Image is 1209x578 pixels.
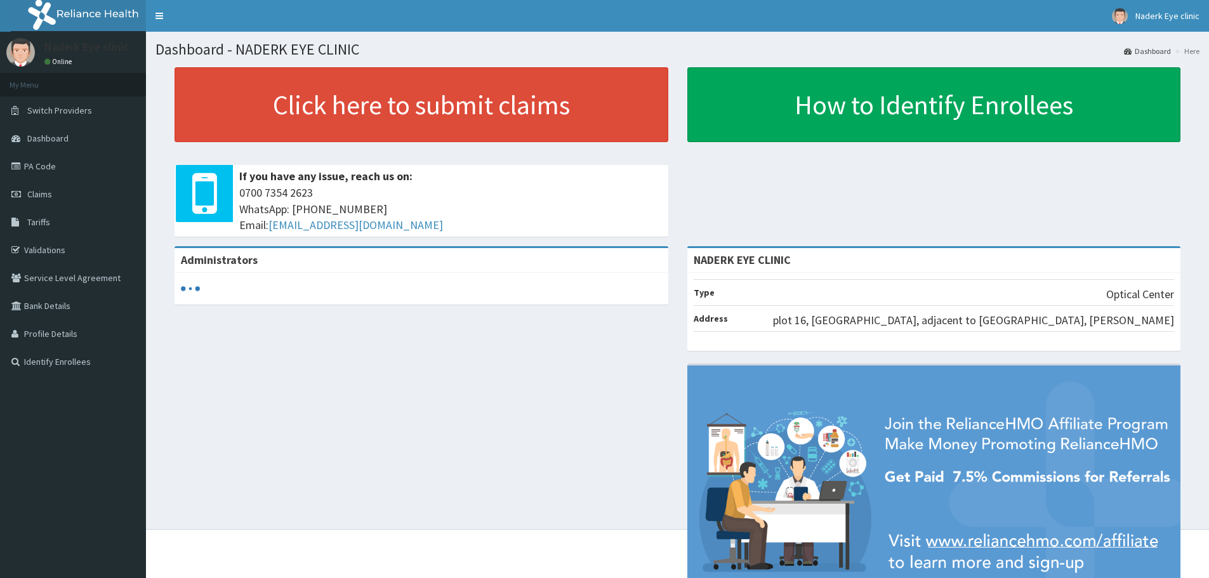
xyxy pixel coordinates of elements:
[687,67,1181,142] a: How to Identify Enrollees
[27,105,92,116] span: Switch Providers
[27,188,52,200] span: Claims
[155,41,1199,58] h1: Dashboard - NADERK EYE CLINIC
[181,279,200,298] svg: audio-loading
[694,253,791,267] strong: NADERK EYE CLINIC
[1135,10,1199,22] span: Naderk Eye clinic
[239,185,662,233] span: 0700 7354 2623 WhatsApp: [PHONE_NUMBER] Email:
[268,218,443,232] a: [EMAIL_ADDRESS][DOMAIN_NAME]
[175,67,668,142] a: Click here to submit claims
[1124,46,1171,56] a: Dashboard
[694,313,728,324] b: Address
[27,133,69,144] span: Dashboard
[239,169,413,183] b: If you have any issue, reach us on:
[6,38,35,67] img: User Image
[27,216,50,228] span: Tariffs
[1112,8,1128,24] img: User Image
[1106,286,1174,303] p: Optical Center
[181,253,258,267] b: Administrators
[773,312,1174,329] p: plot 16, [GEOGRAPHIC_DATA], adjacent to [GEOGRAPHIC_DATA], [PERSON_NAME]
[44,57,75,66] a: Online
[694,287,715,298] b: Type
[1172,46,1199,56] li: Here
[44,41,129,53] p: Naderk Eye clinic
